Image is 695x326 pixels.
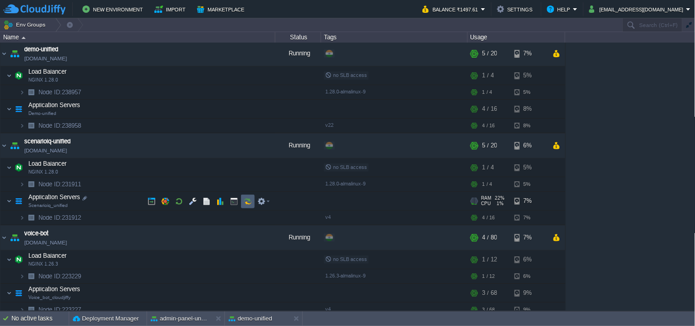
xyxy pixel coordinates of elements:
a: demo-unified [24,45,58,54]
a: [DOMAIN_NAME] [24,238,67,247]
span: CPU [482,201,491,206]
button: admin-panel-unified [151,314,208,323]
span: Demo-unified [28,111,56,116]
button: Help [547,4,573,15]
span: v4 [325,214,331,220]
div: 7% [514,192,544,210]
div: 3 / 68 [482,284,497,302]
span: NGINX 1.28.0 [28,169,58,175]
div: 4 / 80 [482,225,497,250]
div: Running [275,41,321,66]
div: 7% [514,225,544,250]
div: 5 / 20 [482,133,497,158]
div: 1 / 4 [482,66,494,85]
button: Import [154,4,189,15]
a: Load BalancerNGINX 1.26.3 [27,252,68,259]
button: New Environment [82,4,146,15]
img: AMDAwAAAACH5BAEAAAAALAAAAAABAAEAAAICRAEAOw== [6,250,12,269]
div: 9% [514,303,544,317]
div: Running [275,225,321,250]
span: 1% [495,201,504,206]
img: AMDAwAAAACH5BAEAAAAALAAAAAABAAEAAAICRAEAOw== [0,133,8,158]
span: Node ID: [38,181,62,188]
div: 4 / 16 [482,119,495,133]
a: Node ID:231912 [38,214,82,222]
span: Node ID: [38,122,62,129]
img: AMDAwAAAACH5BAEAAAAALAAAAAABAAEAAAICRAEAOw== [6,284,12,302]
span: 238958 [38,122,82,130]
span: NGINX 1.26.3 [28,261,58,267]
div: 5% [514,177,544,191]
span: Node ID: [38,273,62,280]
div: 8% [514,119,544,133]
span: Node ID: [38,306,62,313]
div: 6% [514,250,544,269]
span: NGINX 1.28.0 [28,77,58,83]
img: AMDAwAAAACH5BAEAAAAALAAAAAABAAEAAAICRAEAOw== [8,41,21,66]
div: 9% [514,284,544,302]
span: RAM [482,196,492,201]
span: 231912 [38,214,82,222]
button: Settings [497,4,536,15]
span: Node ID: [38,214,62,221]
img: AMDAwAAAACH5BAEAAAAALAAAAAABAAEAAAICRAEAOw== [25,119,38,133]
div: Name [1,32,275,43]
img: AMDAwAAAACH5BAEAAAAALAAAAAABAAEAAAICRAEAOw== [25,303,38,317]
div: 1 / 4 [482,85,492,99]
span: no SLB access [325,164,367,170]
span: 223229 [38,272,82,280]
a: Node ID:223229 [38,272,82,280]
a: Application ServersDemo-unified [27,102,82,109]
img: AMDAwAAAACH5BAEAAAAALAAAAAABAAEAAAICRAEAOw== [6,100,12,118]
span: 1.28.0-almalinux-9 [325,89,366,94]
div: 5% [514,66,544,85]
div: 1 / 12 [482,269,495,283]
a: Node ID:238957 [38,88,82,96]
img: AMDAwAAAACH5BAEAAAAALAAAAAABAAEAAAICRAEAOw== [8,225,21,250]
div: Status [276,32,321,43]
button: Balance ₹1497.61 [422,4,481,15]
img: AMDAwAAAACH5BAEAAAAALAAAAAABAAEAAAICRAEAOw== [12,100,25,118]
span: Application Servers [27,101,82,109]
span: 1.28.0-almalinux-9 [325,181,366,186]
div: 7% [514,211,544,225]
span: Application Servers [27,285,82,293]
a: Node ID:231911 [38,180,82,188]
img: AMDAwAAAACH5BAEAAAAALAAAAAABAAEAAAICRAEAOw== [6,192,12,210]
img: AMDAwAAAACH5BAEAAAAALAAAAAABAAEAAAICRAEAOw== [12,284,25,302]
div: 1 / 4 [482,158,494,177]
span: no SLB access [325,72,367,78]
div: 1 / 4 [482,177,492,191]
span: v22 [325,122,334,128]
div: 7% [514,41,544,66]
a: Node ID:223227 [38,306,82,314]
img: AMDAwAAAACH5BAEAAAAALAAAAAABAAEAAAICRAEAOw== [25,85,38,99]
span: v4 [325,306,331,312]
img: AMDAwAAAACH5BAEAAAAALAAAAAABAAEAAAICRAEAOw== [25,211,38,225]
span: Node ID: [38,89,62,96]
span: no SLB access [325,256,367,262]
div: 4 / 16 [482,211,495,225]
a: scenarioiq-unified [24,137,71,146]
a: Load BalancerNGINX 1.28.0 [27,160,68,167]
div: Usage [468,32,565,43]
div: 6% [514,269,544,283]
div: 6% [514,133,544,158]
span: Load Balancer [27,160,68,168]
img: AMDAwAAAACH5BAEAAAAALAAAAAABAAEAAAICRAEAOw== [19,211,25,225]
div: 5 / 20 [482,41,497,66]
span: Load Balancer [27,68,68,76]
img: CloudJiffy [3,4,66,15]
div: 5% [514,158,544,177]
div: Tags [322,32,467,43]
img: AMDAwAAAACH5BAEAAAAALAAAAAABAAEAAAICRAEAOw== [19,119,25,133]
a: voice-bot [24,229,49,238]
span: 1.26.3-almalinux-9 [325,273,366,278]
img: AMDAwAAAACH5BAEAAAAALAAAAAABAAEAAAICRAEAOw== [12,158,25,177]
img: AMDAwAAAACH5BAEAAAAALAAAAAABAAEAAAICRAEAOw== [0,225,8,250]
img: AMDAwAAAACH5BAEAAAAALAAAAAABAAEAAAICRAEAOw== [0,41,8,66]
span: Application Servers [27,193,82,201]
img: AMDAwAAAACH5BAEAAAAALAAAAAABAAEAAAICRAEAOw== [25,269,38,283]
img: AMDAwAAAACH5BAEAAAAALAAAAAABAAEAAAICRAEAOw== [6,66,12,85]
